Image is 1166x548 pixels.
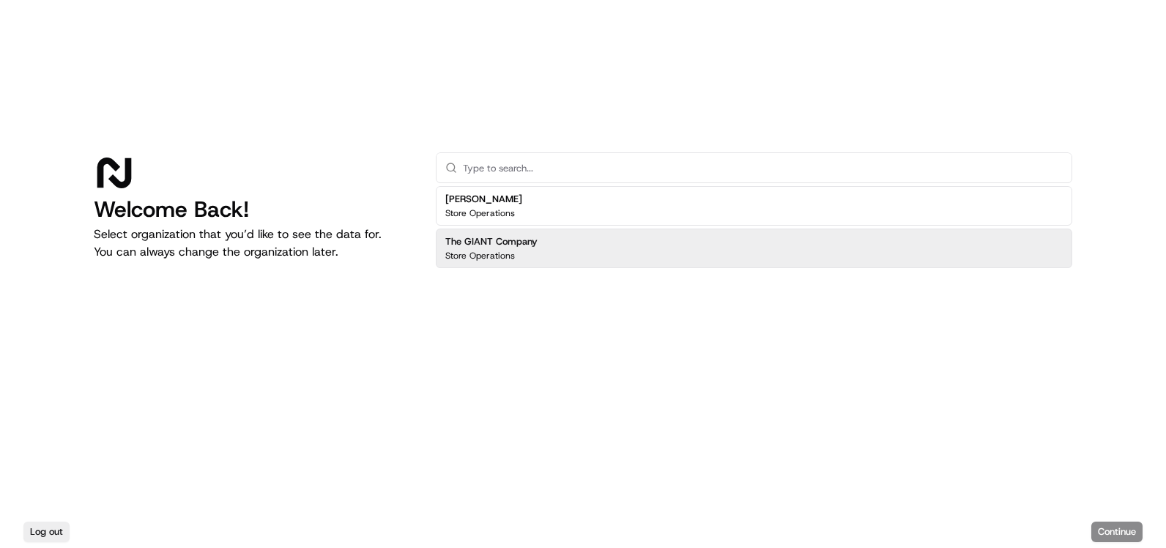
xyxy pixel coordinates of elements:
[445,250,515,262] p: Store Operations
[445,235,538,248] h2: The GIANT Company
[94,226,412,261] p: Select organization that you’d like to see the data for. You can always change the organization l...
[23,522,70,542] button: Log out
[436,183,1072,271] div: Suggestions
[94,196,412,223] h1: Welcome Back!
[463,153,1063,182] input: Type to search...
[445,193,522,206] h2: [PERSON_NAME]
[445,207,515,219] p: Store Operations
